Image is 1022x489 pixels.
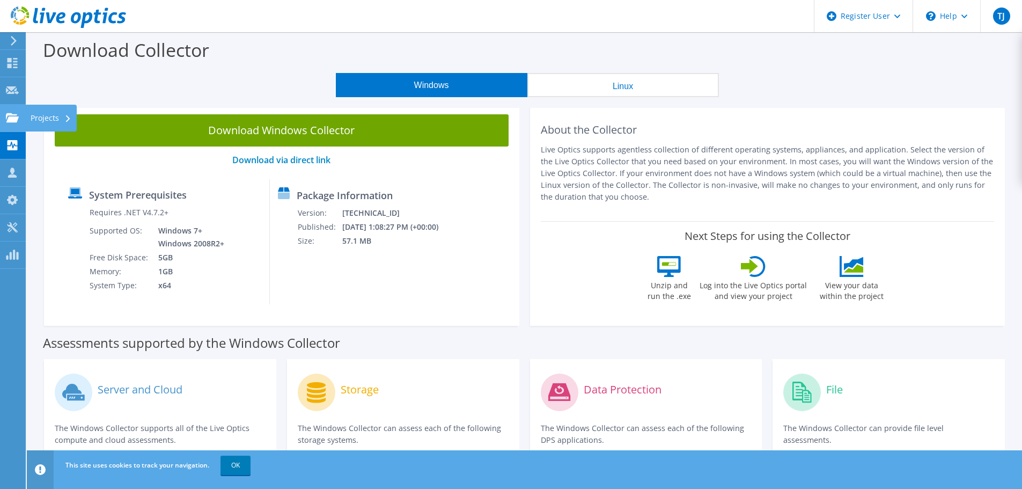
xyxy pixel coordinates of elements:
svg: \n [926,11,936,21]
td: Version: [297,206,342,220]
td: 57.1 MB [342,234,453,248]
td: [DATE] 1:08:27 PM (+00:00) [342,220,453,234]
a: Download Windows Collector [55,114,509,147]
label: Assessments supported by the Windows Collector [43,338,340,348]
h2: About the Collector [541,123,995,136]
button: Linux [527,73,719,97]
label: View your data within the project [813,277,890,302]
td: Free Disk Space: [89,251,150,265]
span: This site uses cookies to track your navigation. [65,461,209,470]
label: Next Steps for using the Collector [685,230,850,243]
p: Live Optics supports agentless collection of different operating systems, appliances, and applica... [541,144,995,203]
td: Size: [297,234,342,248]
p: The Windows Collector can assess each of the following DPS applications. [541,422,752,446]
td: Memory: [89,265,150,279]
label: Requires .NET V4.7.2+ [90,207,168,218]
button: Windows [336,73,527,97]
td: x64 [150,279,226,293]
td: Windows 7+ Windows 2008R2+ [150,224,226,251]
p: The Windows Collector can provide file level assessments. [783,422,994,446]
span: TJ [993,8,1010,25]
td: 1GB [150,265,226,279]
label: Package Information [297,190,393,201]
label: Unzip and run the .exe [644,277,694,302]
td: Published: [297,220,342,234]
label: System Prerequisites [89,189,187,200]
div: Projects [25,105,77,132]
td: System Type: [89,279,150,293]
a: Download via direct link [232,154,330,166]
p: The Windows Collector can assess each of the following storage systems. [298,422,509,446]
label: File [826,384,843,395]
label: Storage [341,384,379,395]
label: Download Collector [43,38,209,62]
p: The Windows Collector supports all of the Live Optics compute and cloud assessments. [55,422,266,446]
td: 5GB [150,251,226,265]
label: Log into the Live Optics portal and view your project [699,277,807,302]
td: [TECHNICAL_ID] [342,206,453,220]
label: Server and Cloud [98,384,182,395]
a: OK [220,456,251,475]
td: Supported OS: [89,224,150,251]
label: Data Protection [584,384,661,395]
